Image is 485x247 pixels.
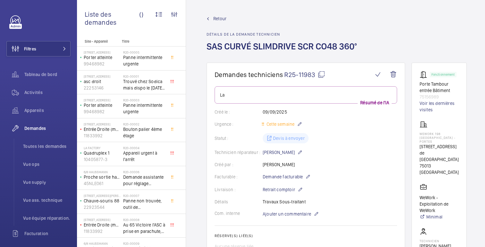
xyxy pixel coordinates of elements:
font: Vue supply [23,180,46,185]
font: Demande facturable [263,174,303,179]
a: Minimal [420,214,459,220]
font: [STREET_ADDRESS][PERSON_NAME] [84,194,133,198]
font: Filtres [24,46,36,51]
font: Tableau de bord [24,72,57,77]
font: R20-00001 [123,74,139,78]
font: WeWork - Exploitation de WeWork [420,195,448,213]
font: R20-00007 [123,194,139,198]
font: Porter atteinte [84,55,112,60]
font: La Factory [84,146,100,150]
font: [STREET_ADDRESS] de [GEOGRAPHIC_DATA] [420,144,459,162]
font: Ajouter un commentaire [263,211,311,217]
font: R25-11983 [284,71,315,79]
font: Détails de la demande technicien [207,32,280,37]
font: Entrée Droite (monte-charge) [84,222,141,227]
img: automatic_door.svg [420,71,430,78]
font: Entrée Droite (monte-charge) [84,127,141,132]
font: Panne intermittente urgente [123,55,162,66]
font: R20-00005 [123,50,140,54]
font: [STREET_ADDRESS] [84,218,110,222]
font: asc droit [84,79,101,84]
font: Quadruplex 1 [84,150,109,156]
font: Panne non trouvée, outil de déverouillouge impératif pour le diagnostic [123,198,162,229]
font: Vue ops [23,162,39,167]
font: R20-00006 [123,170,139,174]
font: 22253146 [84,85,104,90]
font: Site - Appareil [85,39,108,44]
font: [STREET_ADDRESS] [84,50,110,54]
font: Voir les dernières visites [420,101,455,112]
font: Proche sortie hall Pelletier [84,175,136,180]
font: 6/8 Haussmann [84,170,108,174]
font: WeWork 198 [GEOGRAPHIC_DATA] - Portes [420,132,455,143]
font: 10405877-3 [84,157,107,162]
font: R20-00002 [123,122,139,126]
font: Vue équipe réparation. [23,216,70,221]
font: 99468982 [84,61,105,66]
font: [STREET_ADDRESS] [84,74,110,78]
font: 11833992 [84,133,103,138]
font: () [139,10,143,18]
a: Voir les dernières visites [420,100,459,113]
font: SAS CURVÉ SLIMDRIVE SCR CO48 360° [207,41,357,52]
font: Minimal [426,214,442,219]
font: [PERSON_NAME] [263,150,295,155]
font: 75013 [GEOGRAPHIC_DATA] [420,163,459,175]
font: Résumé de l'IA [360,100,389,105]
font: Appareils [24,108,44,113]
font: Cette semaine [267,122,294,127]
font: Demandes [24,126,46,131]
font: Appareil urgent à l'arrêt [123,150,157,162]
font: Technicien [420,239,439,243]
font: 22923544 [84,205,105,210]
font: Toutes les demandes [23,144,67,149]
font: 99468982 [84,109,105,114]
font: Fonctionnement [431,72,455,76]
font: Retour [213,16,226,21]
font: Trouvé chez Sodica mais dispo le [DATE] [URL][DOMAIN_NAME] [123,79,165,103]
font: Bouton palier 4ème étage [123,127,162,138]
font: R20-00003 [123,98,139,102]
font: Facturation [24,231,48,236]
font: Vue ass. technique [23,198,62,203]
font: Porter atteinte [84,103,112,108]
font: Demande assistante pour réglage d'opérateurs porte cabine double accès [123,175,164,199]
font: R20-00009 [123,242,139,245]
font: 75156989 [420,94,439,99]
font: Activités [24,90,43,95]
font: 11833992 [84,229,103,234]
font: Demandes techniciens [215,71,283,79]
font: [STREET_ADDRESS] [84,122,110,126]
font: R20-00008 [123,218,140,222]
font: Réserve(s) liée(s) [215,234,253,238]
font: 6/8 Haussmann [84,242,108,245]
font: 45NLE061 [84,181,103,186]
font: R20-00004 [123,146,140,150]
font: Titre [122,39,129,44]
font: Retrait comptoir [263,187,295,192]
button: Filtres [6,41,71,56]
font: Liste des demandes [85,10,117,26]
font: [STREET_ADDRESS] [84,98,110,102]
font: La [220,92,225,98]
font: Chauve-souris 88 [84,198,119,203]
font: Porte Tambour entrée Bâtiment [420,81,450,93]
font: Panne intermittente urgente [123,103,162,114]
